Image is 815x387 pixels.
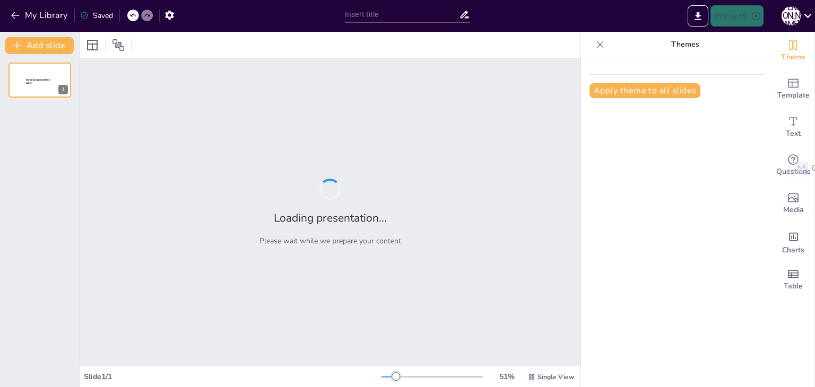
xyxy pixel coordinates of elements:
[274,210,387,225] h2: Loading presentation...
[772,146,814,184] div: Get real-time input from your audience
[5,37,74,54] button: Add slide
[84,372,382,382] div: Slide 1 / 1
[8,63,71,98] div: 1
[26,78,50,84] span: Sendsteps presentation editor
[772,70,814,108] div: Add ready made slides
[782,244,804,256] span: Charts
[782,5,801,27] button: [PERSON_NAME]
[772,223,814,261] div: Add charts and graphs
[783,204,804,216] span: Media
[688,5,708,27] button: Export to PowerPoint
[58,85,68,94] div: 1
[776,166,811,178] span: Questions
[589,83,700,98] button: Apply theme to all slides
[772,108,814,146] div: Add text boxes
[772,32,814,70] div: Change the overall theme
[609,32,761,57] p: Themes
[786,128,801,139] span: Text
[782,6,801,25] div: [PERSON_NAME]
[772,261,814,299] div: Add a table
[345,7,459,22] input: Insert title
[80,11,113,21] div: Saved
[777,90,810,101] span: Template
[710,5,764,27] button: Present
[259,236,401,246] p: Please wait while we prepare your content
[494,372,519,382] div: 51 %
[112,39,125,51] span: Position
[772,184,814,223] div: Add images, graphics, shapes or video
[537,373,574,381] span: Single View
[781,51,805,63] span: Theme
[84,37,101,54] div: Layout
[8,7,72,24] button: My Library
[784,280,803,292] span: Table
